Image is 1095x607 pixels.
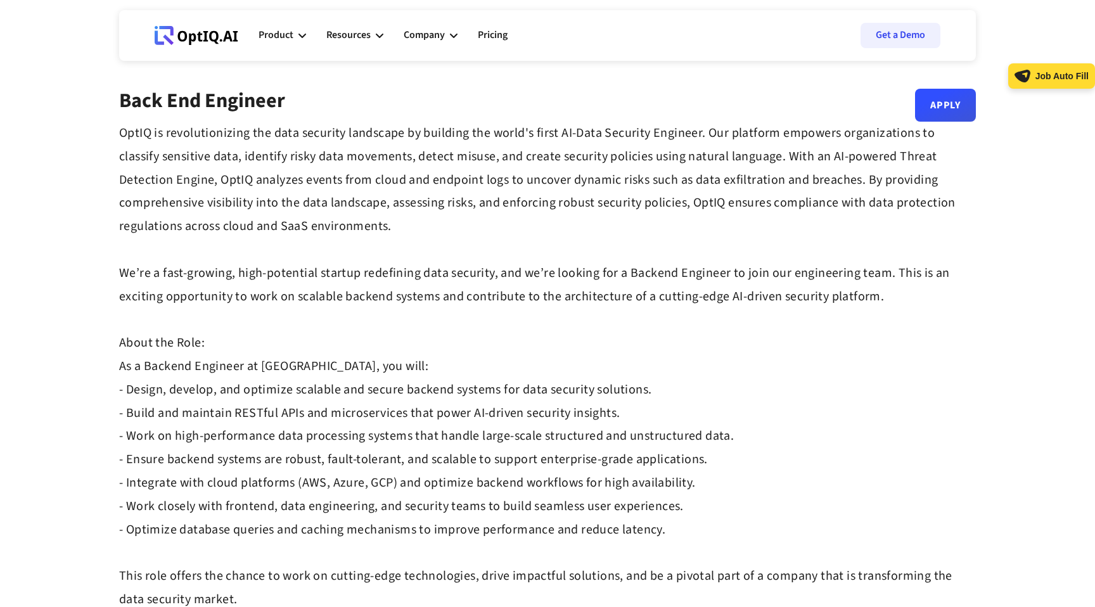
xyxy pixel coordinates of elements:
[1035,70,1089,82] span: Job Auto Fill
[861,23,940,48] a: Get a Demo
[326,16,383,54] div: Resources
[259,27,293,44] div: Product
[478,16,508,54] a: Pricing
[119,89,285,122] div: Back End Engineer
[1008,63,1095,89] button: Job Auto Fill
[326,27,371,44] div: Resources
[155,16,238,54] a: Webflow Homepage
[404,27,445,44] div: Company
[404,16,458,54] div: Company
[915,89,976,122] a: Apply
[259,16,306,54] div: Product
